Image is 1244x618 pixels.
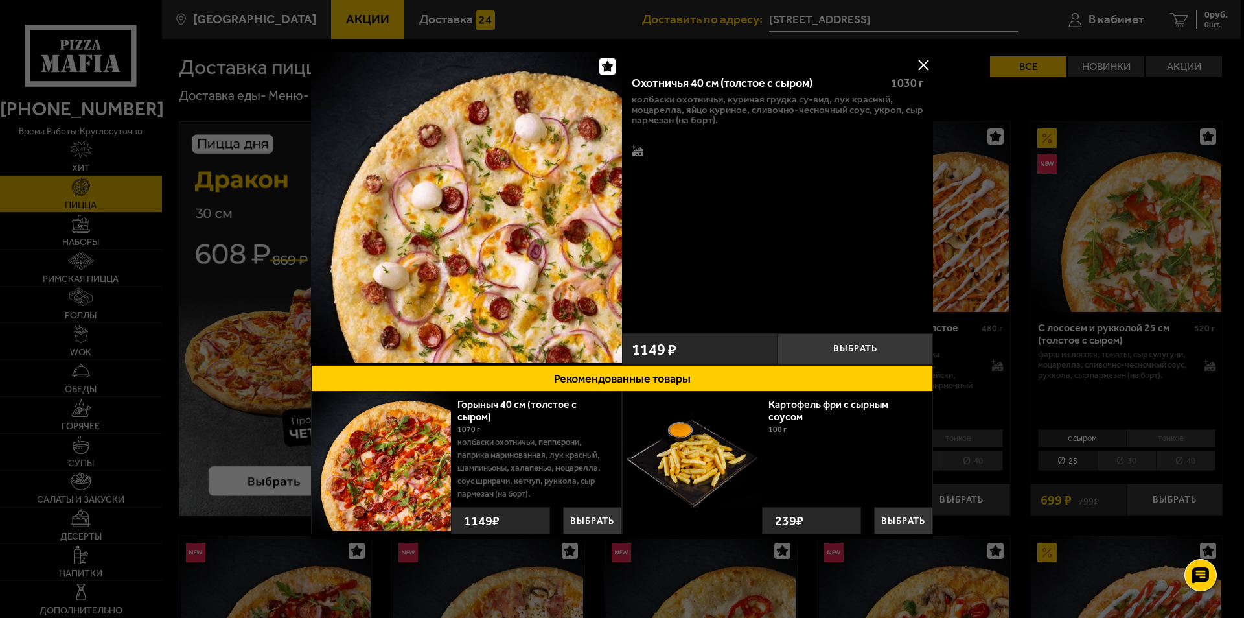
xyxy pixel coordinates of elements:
div: Охотничья 40 см (толстое с сыром) [632,77,880,91]
button: Выбрать [874,507,932,534]
span: 1030 г [891,76,923,90]
p: колбаски охотничьи, куриная грудка су-вид, лук красный, моцарелла, яйцо куриное, сливочно-чесночн... [632,94,923,125]
span: 100 г [768,425,787,434]
button: Рекомендованные товары [311,365,933,392]
span: 1149 ₽ [632,342,676,357]
button: Выбрать [777,333,933,365]
button: Выбрать [563,507,621,534]
span: 1070 г [457,425,480,434]
a: Горыныч 40 см (толстое с сыром) [457,398,577,423]
p: колбаски Охотничьи, пепперони, паприка маринованная, лук красный, шампиньоны, халапеньо, моцарелл... [457,436,612,501]
strong: 1149 ₽ [461,508,503,534]
a: Картофель фри с сырным соусом [768,398,888,423]
a: Охотничья 40 см (толстое с сыром) [311,52,622,365]
strong: 239 ₽ [772,508,807,534]
img: Охотничья 40 см (толстое с сыром) [311,52,622,363]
